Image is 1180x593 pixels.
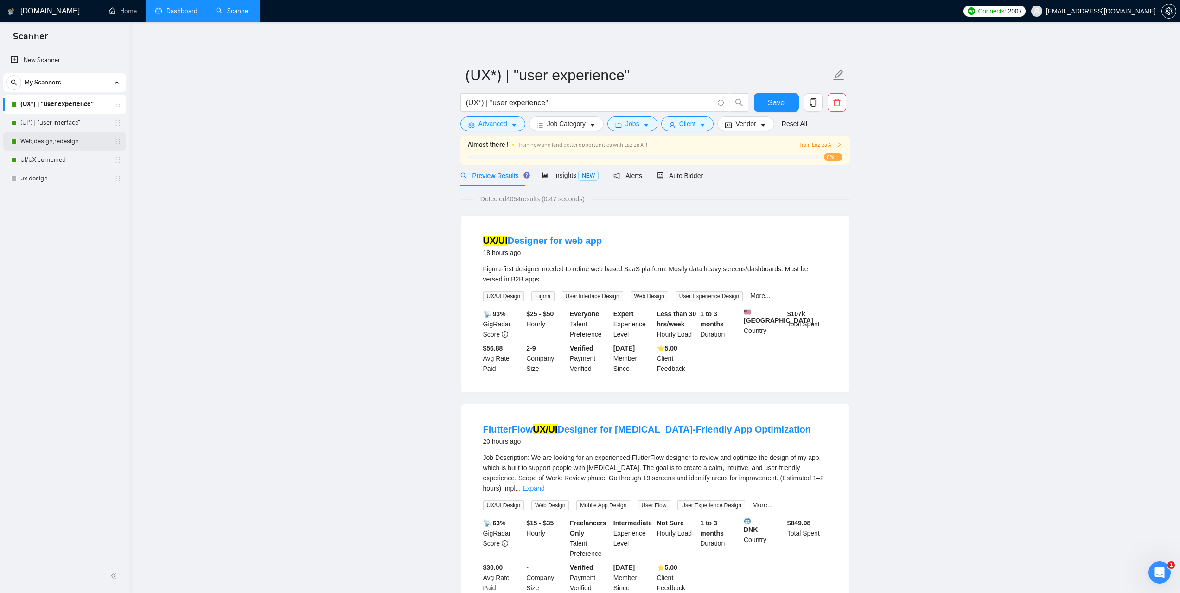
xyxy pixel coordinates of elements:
[828,98,846,107] span: delete
[730,98,748,107] span: search
[1167,561,1175,569] span: 1
[483,247,602,258] div: 18 hours ago
[824,153,842,161] span: 0%
[760,121,766,128] span: caret-down
[1033,8,1040,14] span: user
[523,171,531,179] div: Tooltip anchor
[699,121,706,128] span: caret-down
[3,73,126,188] li: My Scanners
[612,309,655,339] div: Experience Level
[978,6,1006,16] span: Connects:
[155,7,198,15] a: dashboardDashboard
[468,121,475,128] span: setting
[570,519,606,537] b: Freelancers Only
[655,518,699,559] div: Hourly Load
[483,519,506,527] b: 📡 63%
[1161,4,1176,19] button: setting
[481,343,525,374] div: Avg Rate Paid
[669,121,676,128] span: user
[799,140,842,149] button: Train Laziza AI
[613,310,634,318] b: Expert
[483,424,811,434] a: FlutterFlowUX/UIDesigner for [MEDICAL_DATA]-Friendly App Optimization
[677,500,745,510] span: User Experience Design
[655,343,699,374] div: Client Feedback
[526,310,554,318] b: $25 - $50
[114,119,121,127] span: holder
[570,344,593,352] b: Verified
[481,309,525,339] div: GigRadar Score
[657,310,696,328] b: Less than 30 hrs/week
[1148,561,1171,584] iframe: Intercom live chat
[717,116,774,131] button: idcardVendorcaret-down
[700,310,724,328] b: 1 to 3 months
[657,564,677,571] b: ⭐️ 5.00
[804,98,822,107] span: copy
[524,518,568,559] div: Hourly
[526,519,554,527] b: $15 - $35
[114,156,121,164] span: holder
[744,518,751,524] img: 🌐
[518,141,647,148] span: Train now and land better opportunities with Laziza AI !
[8,4,14,19] img: logo
[20,169,108,188] a: ux design
[114,101,121,108] span: holder
[742,518,785,559] div: Country
[483,236,602,246] a: UX/UIDesigner for web app
[782,119,807,129] a: Reset All
[1162,7,1176,15] span: setting
[638,500,670,510] span: User Flow
[625,119,639,129] span: Jobs
[698,518,742,559] div: Duration
[730,93,748,112] button: search
[657,519,684,527] b: Not Sure
[787,310,805,318] b: $ 107k
[483,564,503,571] b: $30.00
[483,264,827,284] div: Figma-first designer needed to refine web based SaaS platform. Mostly data heavy screens/dashboar...
[768,97,785,108] span: Save
[524,309,568,339] div: Hourly
[700,519,724,537] b: 1 to 3 months
[216,7,250,15] a: searchScanner
[1161,7,1176,15] a: setting
[804,93,823,112] button: copy
[6,75,21,90] button: search
[679,119,696,129] span: Client
[531,500,569,510] span: Web Design
[725,121,732,128] span: idcard
[785,518,829,559] div: Total Spent
[526,564,529,571] b: -
[20,95,108,114] a: (UX*) | "user experience"
[657,172,703,179] span: Auto Bidder
[578,171,599,181] span: NEW
[576,500,630,510] span: Mobile App Design
[511,121,517,128] span: caret-down
[502,331,508,338] span: info-circle
[483,500,524,510] span: UX/UI Design
[523,485,544,492] a: Expand
[568,309,612,339] div: Talent Preference
[20,132,108,151] a: Web,design,redesign
[20,114,108,132] a: (UI*) | "user interface"
[478,119,507,129] span: Advanced
[483,236,508,246] mark: UX/UI
[542,172,599,179] span: Insights
[524,343,568,374] div: Company Size
[643,121,650,128] span: caret-down
[526,344,536,352] b: 2-9
[744,518,784,533] b: DNK
[613,564,635,571] b: [DATE]
[698,309,742,339] div: Duration
[547,119,586,129] span: Job Category
[7,79,21,86] span: search
[613,172,620,179] span: notification
[483,454,824,492] span: Job Description: We are looking for an experienced FlutterFlow designer to review and optimize th...
[481,562,525,593] div: Avg Rate Paid
[3,51,126,70] li: New Scanner
[833,69,845,81] span: edit
[568,562,612,593] div: Payment Verified
[483,453,827,493] div: Job Description: We are looking for an experienced FlutterFlow designer to review and optimize th...
[785,309,829,339] div: Total Spent
[753,501,773,509] a: More...
[613,519,652,527] b: Intermediate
